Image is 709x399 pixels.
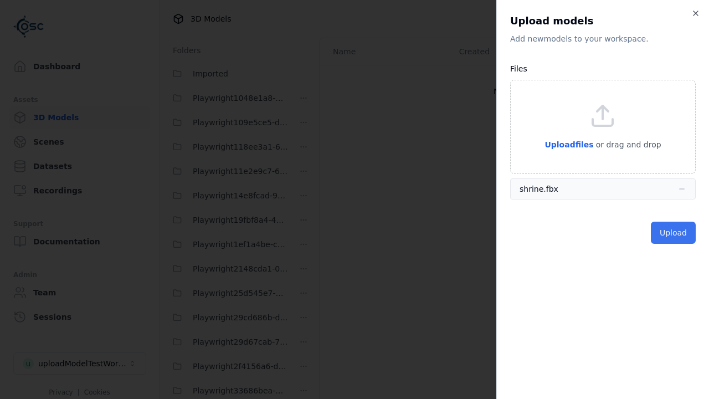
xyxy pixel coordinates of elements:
[510,64,527,73] label: Files
[594,138,661,151] p: or drag and drop
[651,222,696,244] button: Upload
[544,140,593,149] span: Upload files
[520,183,558,195] div: shrine.fbx
[510,13,696,29] h2: Upload models
[510,33,696,44] p: Add new model s to your workspace.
